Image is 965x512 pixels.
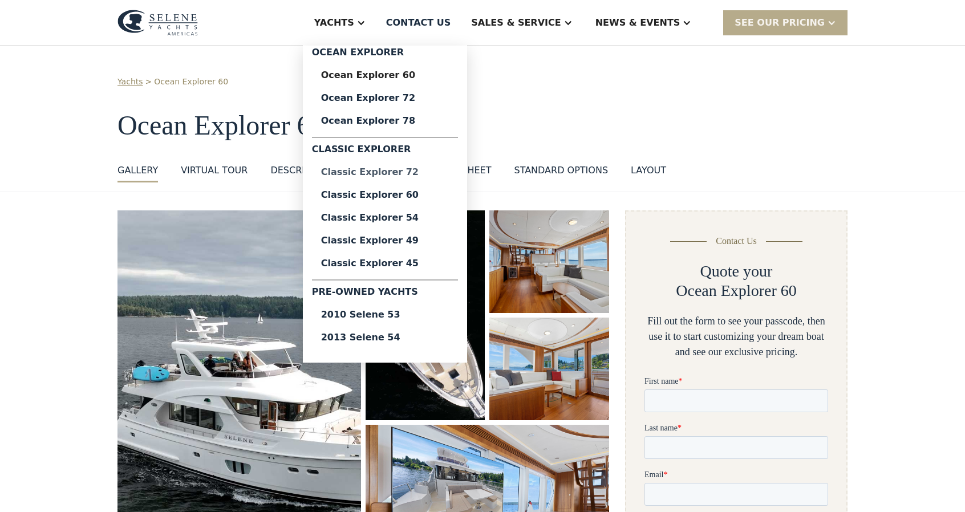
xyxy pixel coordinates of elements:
[154,76,228,88] a: Ocean Explorer 60
[514,164,608,177] div: standard options
[145,76,152,88] div: >
[386,16,451,30] div: Contact US
[312,303,458,326] a: 2010 Selene 53
[13,463,136,472] strong: Yes, I'd like to receive SMS updates.
[471,16,561,30] div: Sales & Service
[1,426,177,446] span: We respect your time - only the good stuff, never spam.
[303,46,467,363] nav: Yachts
[489,210,609,313] a: open lightbox
[312,64,458,87] a: Ocean Explorer 60
[312,143,458,161] div: Classic Explorer
[312,109,458,132] a: Ocean Explorer 78
[321,94,449,103] div: Ocean Explorer 72
[1,389,182,419] span: Tick the box below to receive occasional updates, exclusive offers, and VIP access via text message.
[321,310,449,319] div: 2010 Selene 53
[489,318,609,420] a: open lightbox
[312,206,458,229] a: Classic Explorer 54
[312,252,458,275] a: Classic Explorer 45
[312,161,458,184] a: Classic Explorer 72
[117,164,158,177] div: GALLERY
[314,16,354,30] div: Yachts
[312,285,458,303] div: Pre-Owned Yachts
[270,164,332,177] div: DESCRIPTION
[181,164,248,177] div: VIRTUAL TOUR
[3,462,10,470] input: Yes, I'd like to receive SMS updates.Reply STOP to unsubscribe at any time.
[312,87,458,109] a: Ocean Explorer 72
[321,259,449,268] div: Classic Explorer 45
[716,234,757,248] div: Contact Us
[117,111,848,141] h1: Ocean Explorer 60
[117,10,198,36] img: logo
[644,314,828,360] div: Fill out the form to see your passcode, then use it to start customizing your dream boat and see ...
[321,168,449,177] div: Classic Explorer 72
[312,326,458,349] a: 2013 Selene 54
[321,116,449,125] div: Ocean Explorer 78
[595,16,680,30] div: News & EVENTS
[181,164,248,182] a: VIRTUAL TOUR
[321,71,449,80] div: Ocean Explorer 60
[631,164,666,177] div: layout
[723,10,848,35] div: SEE Our Pricing
[321,236,449,245] div: Classic Explorer 49
[321,190,449,200] div: Classic Explorer 60
[700,262,773,281] h2: Quote your
[117,76,143,88] a: Yachts
[735,16,825,30] div: SEE Our Pricing
[312,184,458,206] a: Classic Explorer 60
[676,281,796,300] h2: Ocean Explorer 60
[631,164,666,182] a: layout
[321,213,449,222] div: Classic Explorer 54
[3,463,176,482] span: Reply STOP to unsubscribe at any time.
[312,229,458,252] a: Classic Explorer 49
[514,164,608,182] a: standard options
[270,164,332,182] a: DESCRIPTION
[3,498,10,506] input: I want to subscribe to your Newsletter.Unsubscribe any time by clicking the link at the bottom of...
[312,46,458,64] div: Ocean Explorer
[321,333,449,342] div: 2013 Selene 54
[117,164,158,182] a: GALLERY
